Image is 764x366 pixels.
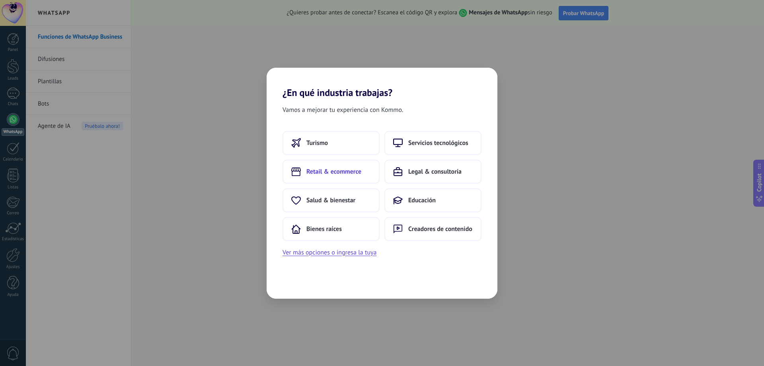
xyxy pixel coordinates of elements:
[306,168,361,176] span: Retail & ecommerce
[408,225,472,233] span: Creadores de contenido
[267,68,497,98] h2: ¿En qué industria trabajas?
[384,217,481,241] button: Creadores de contenido
[384,131,481,155] button: Servicios tecnológicos
[306,139,328,147] span: Turismo
[283,188,380,212] button: Salud & bienestar
[408,139,468,147] span: Servicios tecnológicos
[384,188,481,212] button: Educación
[306,225,342,233] span: Bienes raíces
[384,160,481,184] button: Legal & consultoría
[408,168,462,176] span: Legal & consultoría
[408,196,436,204] span: Educación
[283,160,380,184] button: Retail & ecommerce
[283,131,380,155] button: Turismo
[283,105,403,115] span: Vamos a mejorar tu experiencia con Kommo.
[283,217,380,241] button: Bienes raíces
[306,196,355,204] span: Salud & bienestar
[283,247,376,258] button: Ver más opciones o ingresa la tuya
